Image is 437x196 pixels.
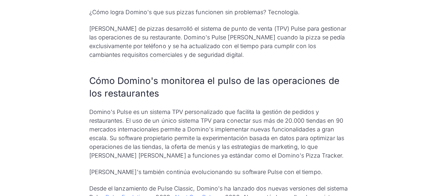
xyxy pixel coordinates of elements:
[89,169,322,175] font: [PERSON_NAME]'s también continúa evolucionando su software Pulse con el tiempo.
[89,108,344,159] font: Domino's Pulse es un sistema TPV personalizado que facilita la gestión de pedidos y restaurantes....
[89,9,300,15] font: ¿Cómo logra Domino's que sus pizzas funcionen sin problemas? Tecnología.
[89,75,339,99] font: Cómo Domino's monitorea el pulso de las operaciones de los restaurantes
[89,25,346,58] font: [PERSON_NAME] de pizzas desarrolló el sistema de punto de venta (TPV) Pulse para gestionar las op...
